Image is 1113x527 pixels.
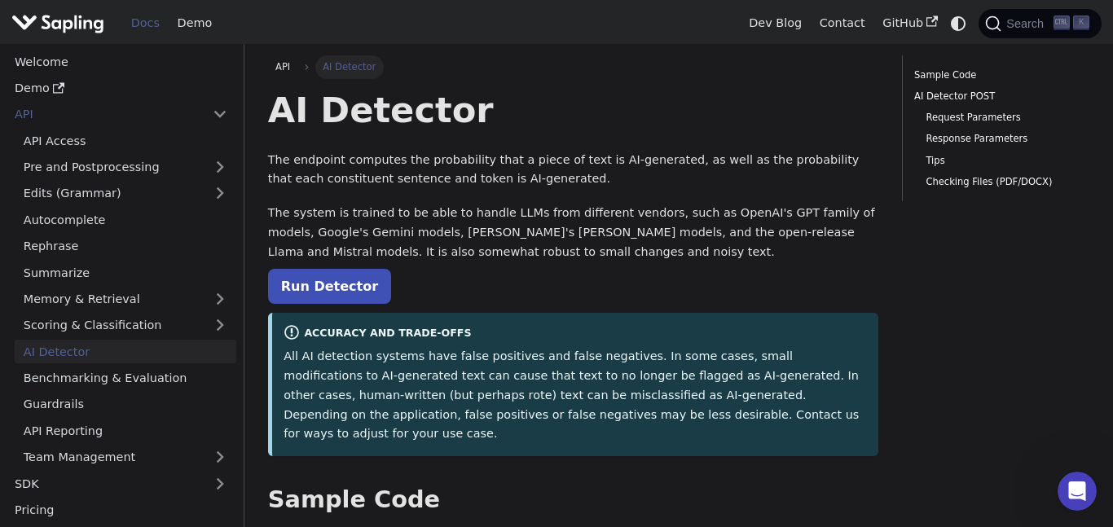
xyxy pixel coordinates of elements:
a: Welcome [6,50,236,73]
span: API [275,61,290,72]
h1: AI Detector [268,88,878,132]
h2: Sample Code [268,485,878,515]
a: Contact [811,11,874,36]
a: Benchmarking & Evaluation [15,367,236,390]
a: Pre and Postprocessing [15,156,236,179]
a: Response Parameters [926,131,1077,147]
a: API Reporting [15,419,236,442]
a: Tips [926,153,1077,169]
a: SDK [6,472,204,495]
span: AI Detector [315,55,384,78]
span: Search [1001,17,1054,30]
a: API Access [15,129,236,152]
a: API [268,55,298,78]
a: Docs [122,11,169,36]
a: GitHub [873,11,946,36]
div: Accuracy and Trade-offs [284,324,866,344]
button: Expand sidebar category 'SDK' [204,472,236,495]
a: Sample Code [914,68,1084,83]
a: Pricing [6,498,236,522]
a: Sapling.ai [11,11,110,35]
a: API [6,103,204,126]
a: Run Detector [268,269,391,304]
a: Request Parameters [926,110,1077,125]
a: Scoring & Classification [15,314,236,337]
p: The endpoint computes the probability that a piece of text is AI-generated, as well as the probab... [268,151,878,190]
kbd: K [1073,15,1089,30]
a: Dev Blog [740,11,810,36]
a: Checking Files (PDF/DOCX) [926,174,1077,190]
p: The system is trained to be able to handle LLMs from different vendors, such as OpenAI's GPT fami... [268,204,878,261]
a: AI Detector [15,340,236,363]
button: Collapse sidebar category 'API' [204,103,236,126]
nav: Breadcrumbs [268,55,878,78]
a: Rephrase [15,235,236,258]
a: Demo [6,77,236,100]
a: Autocomplete [15,208,236,231]
a: Memory & Retrieval [15,288,236,311]
a: Demo [169,11,221,36]
a: AI Detector POST [914,89,1084,104]
iframe: Intercom live chat [1058,472,1097,511]
button: Switch between dark and light mode (currently system mode) [947,11,970,35]
a: Guardrails [15,393,236,416]
img: Sapling.ai [11,11,104,35]
p: All AI detection systems have false positives and false negatives. In some cases, small modificat... [284,347,866,444]
a: Team Management [15,446,236,469]
a: Edits (Grammar) [15,182,236,205]
button: Search (Ctrl+K) [979,9,1101,38]
a: Summarize [15,261,236,284]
